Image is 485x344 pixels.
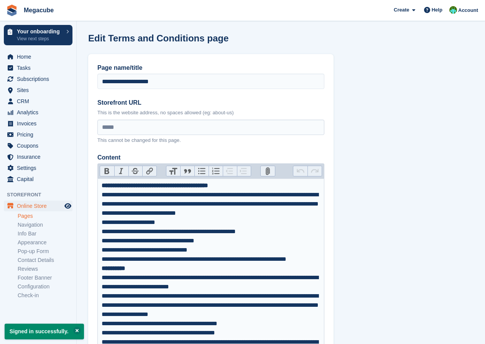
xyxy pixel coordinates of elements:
[97,63,324,72] label: Page name/title
[142,166,156,176] button: Link
[4,96,72,107] a: menu
[394,6,409,14] span: Create
[97,153,324,162] label: Content
[18,221,72,229] a: Navigation
[18,257,72,264] a: Contact Details
[458,7,478,14] span: Account
[18,283,72,290] a: Configuration
[237,166,251,176] button: Increase Level
[17,151,63,162] span: Insurance
[7,191,76,199] span: Storefront
[17,74,63,84] span: Subscriptions
[88,33,229,43] h1: Edit Terms and Conditions page
[194,166,209,176] button: Bullets
[4,201,72,211] a: menu
[18,230,72,237] a: Info Bar
[4,25,72,45] a: Your onboarding View next steps
[17,29,62,34] p: Your onboarding
[17,51,63,62] span: Home
[4,174,72,184] a: menu
[180,166,194,176] button: Quote
[4,118,72,129] a: menu
[4,129,72,140] a: menu
[17,63,63,73] span: Tasks
[17,129,63,140] span: Pricing
[17,140,63,151] span: Coupons
[4,85,72,95] a: menu
[97,137,324,144] p: This cannot be changed for this page.
[17,201,63,211] span: Online Store
[114,166,128,176] button: Italic
[4,140,72,151] a: menu
[128,166,143,176] button: Strikethrough
[4,107,72,118] a: menu
[17,35,62,42] p: View next steps
[223,166,237,176] button: Decrease Level
[209,166,223,176] button: Numbers
[4,151,72,162] a: menu
[18,239,72,246] a: Appearance
[97,98,324,107] label: Storefront URL
[63,201,72,211] a: Preview store
[4,74,72,84] a: menu
[17,174,63,184] span: Capital
[100,166,114,176] button: Bold
[21,4,57,16] a: Megacube
[18,265,72,273] a: Reviews
[17,85,63,95] span: Sites
[17,107,63,118] span: Analytics
[449,6,457,14] img: Ashley
[6,5,18,16] img: stora-icon-8386f47178a22dfd0bd8f6a31ec36ba5ce8667c1dd55bd0f319d3a0aa187defe.svg
[97,109,324,117] p: This is the website address, no spaces allowed (eg: about-us)
[307,166,322,176] button: Redo
[5,324,84,339] p: Signed in successfully.
[18,274,72,281] a: Footer Banner
[17,118,63,129] span: Invoices
[261,166,275,176] button: Attach Files
[4,63,72,73] a: menu
[166,166,181,176] button: Heading
[293,166,307,176] button: Undo
[4,51,72,62] a: menu
[432,6,442,14] span: Help
[17,163,63,173] span: Settings
[4,163,72,173] a: menu
[18,212,72,220] a: Pages
[18,248,72,255] a: Pop-up Form
[18,292,72,299] a: Check-in
[17,96,63,107] span: CRM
